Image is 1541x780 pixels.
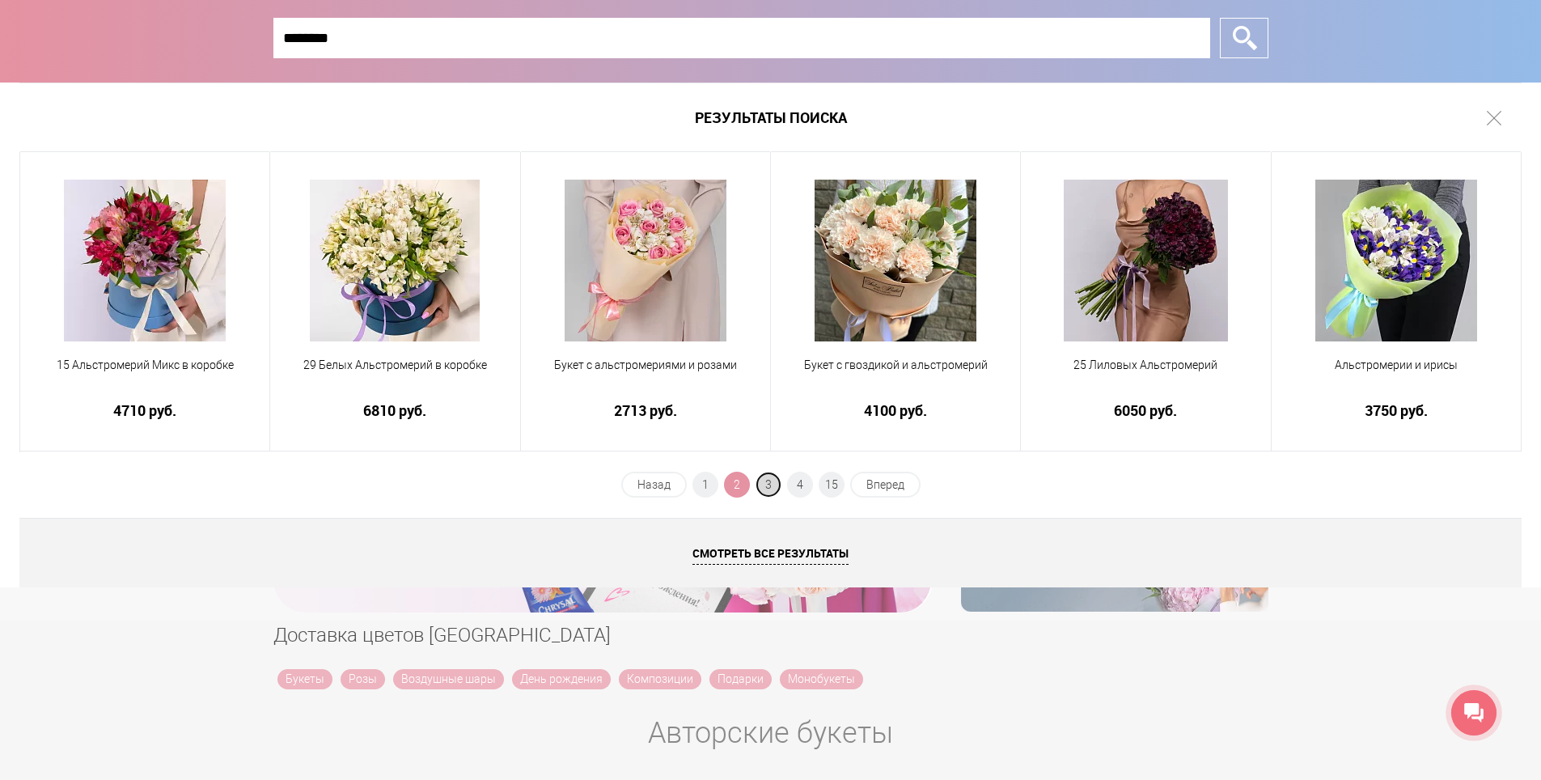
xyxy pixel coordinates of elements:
[1282,357,1510,374] span: Альстромерии и ирисы
[31,357,259,392] a: 15 Альстромерий Микс в коробке
[531,357,760,374] span: Букет с альстромериями и розами
[1031,357,1259,392] a: 25 Лиловых Альстромерий
[819,472,845,498] a: 15
[781,357,1010,374] span: Букет с гвоздикой и альстромерий
[1031,357,1259,374] span: 25 Лиловых Альстромерий
[531,357,760,392] a: Букет с альстромериями и розами
[531,402,760,419] a: 2713 руб.
[692,472,718,498] a: 1
[64,180,226,341] img: 15 Альстромерий Микс в коробке
[19,518,1522,587] a: Смотреть все результаты
[781,402,1010,419] a: 4100 руб.
[692,545,849,565] span: Смотреть все результаты
[310,180,480,341] img: 29 Белых Альстромерий в коробке
[281,357,509,392] a: 29 Белых Альстромерий в коробке
[724,472,750,498] span: 2
[621,472,687,498] a: Назад
[31,357,259,374] span: 15 Альстромерий Микс в коробке
[1031,402,1259,419] a: 6050 руб.
[787,472,813,498] a: 4
[281,402,509,419] a: 6810 руб.
[756,472,781,498] a: 3
[1282,402,1510,419] a: 3750 руб.
[815,180,976,341] img: Букет с гвоздикой и альстромерий
[31,402,259,419] a: 4710 руб.
[781,357,1010,392] a: Букет с гвоздикой и альстромерий
[1064,180,1228,341] img: 25 Лиловых Альстромерий
[19,83,1522,152] h1: Результаты поиска
[850,472,921,498] a: Вперед
[1315,180,1477,341] img: Альстромерии и ирисы
[1282,357,1510,392] a: Альстромерии и ирисы
[565,180,726,341] img: Букет с альстромериями и розами
[281,357,509,374] span: 29 Белых Альстромерий в коробке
